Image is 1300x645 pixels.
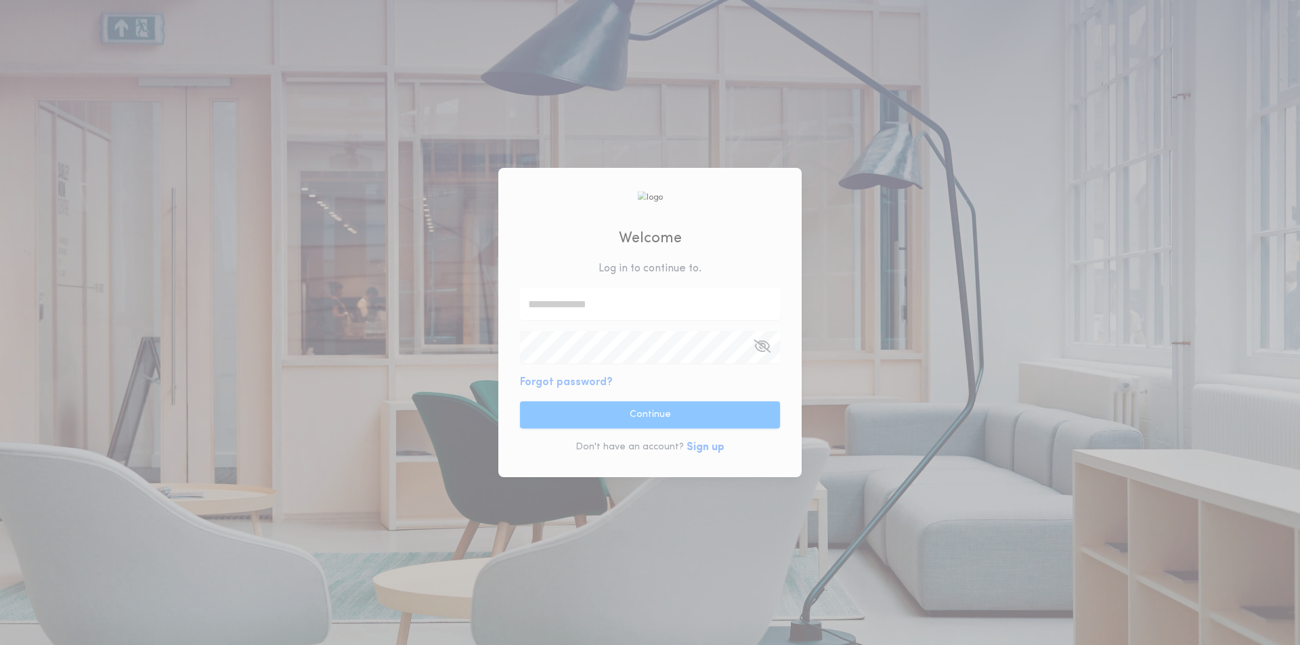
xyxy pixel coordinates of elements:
[637,191,663,204] img: logo
[687,439,724,455] button: Sign up
[576,441,684,454] p: Don't have an account?
[520,374,613,391] button: Forgot password?
[599,261,701,277] p: Log in to continue to .
[520,401,780,428] button: Continue
[619,227,682,250] h2: Welcome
